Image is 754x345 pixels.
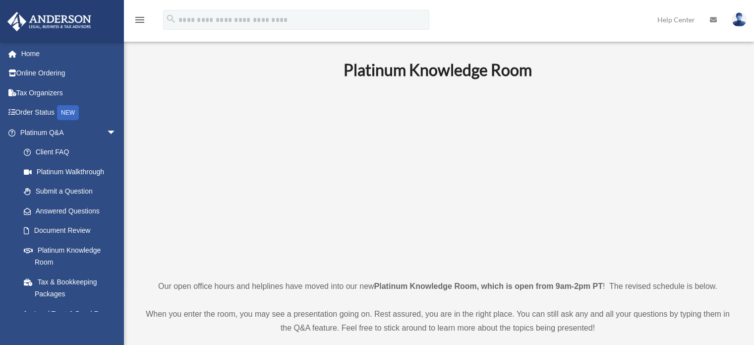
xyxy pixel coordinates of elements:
[7,123,131,142] a: Platinum Q&Aarrow_drop_down
[14,182,131,202] a: Submit a Question
[134,14,146,26] i: menu
[7,64,131,83] a: Online Ordering
[141,307,734,335] p: When you enter the room, you may see a presentation going on. Rest assured, you are in the right ...
[134,17,146,26] a: menu
[14,162,131,182] a: Platinum Walkthrough
[7,103,131,123] a: Order StatusNEW
[14,201,131,221] a: Answered Questions
[7,83,131,103] a: Tax Organizers
[141,279,734,293] p: Our open office hours and helplines have moved into our new ! The revised schedule is below.
[344,60,532,79] b: Platinum Knowledge Room
[14,142,131,162] a: Client FAQ
[732,12,747,27] img: User Pic
[14,304,131,324] a: Land Trust & Deed Forum
[107,123,126,143] span: arrow_drop_down
[14,221,131,241] a: Document Review
[374,282,603,290] strong: Platinum Knowledge Room, which is open from 9am-2pm PT
[166,13,176,24] i: search
[14,272,131,304] a: Tax & Bookkeeping Packages
[7,44,131,64] a: Home
[57,105,79,120] div: NEW
[289,93,586,261] iframe: 231110_Toby_KnowledgeRoom
[4,12,94,31] img: Anderson Advisors Platinum Portal
[14,240,126,272] a: Platinum Knowledge Room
